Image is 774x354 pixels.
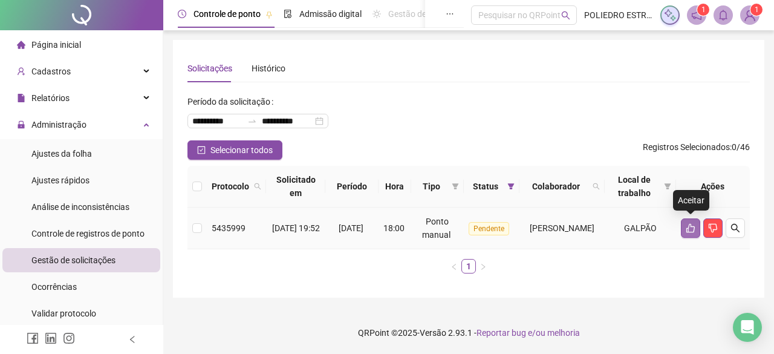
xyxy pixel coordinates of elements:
button: left [447,259,461,274]
span: ellipsis [446,10,454,18]
span: Controle de registros de ponto [31,229,145,238]
span: dislike [708,223,718,233]
span: 1 [755,5,759,14]
span: Ajustes rápidos [31,175,89,185]
span: : 0 / 46 [643,140,750,160]
span: Tipo [416,180,447,193]
label: Período da solicitação [187,92,278,111]
span: search [561,11,570,20]
span: instagram [63,332,75,344]
img: 84980 [741,6,759,24]
span: Reportar bug e/ou melhoria [476,328,580,338]
span: Gestão de férias [388,9,449,19]
span: Pendente [469,222,509,235]
span: check-square [197,146,206,154]
div: Ações [681,180,745,193]
sup: Atualize o seu contato no menu Meus Dados [750,4,763,16]
span: [DATE] [339,223,363,233]
span: facebook [27,332,39,344]
span: Ajustes da folha [31,149,92,159]
div: Histórico [252,62,285,75]
a: 1 [462,260,475,273]
span: right [480,263,487,270]
span: Validar protocolo [31,309,96,318]
button: right [476,259,490,274]
span: filter [449,177,461,195]
span: filter [452,183,459,190]
span: Ocorrências [31,282,77,292]
span: 18:00 [383,223,405,233]
span: Administração [31,120,86,129]
span: sun [372,10,381,18]
span: left [450,263,458,270]
th: Período [325,166,378,208]
span: 5435999 [212,223,246,233]
span: file-done [284,10,292,18]
span: search [590,177,602,195]
span: clock-circle [178,10,186,18]
div: Aceitar [673,190,709,211]
span: filter [507,183,515,190]
span: filter [505,177,517,195]
span: Status [469,180,502,193]
span: bell [718,10,729,21]
sup: 1 [697,4,709,16]
span: Ponto manual [422,217,450,240]
span: Relatórios [31,93,70,103]
span: notification [691,10,702,21]
span: Cadastros [31,67,71,76]
div: Solicitações [187,62,232,75]
span: search [730,223,740,233]
span: swap-right [247,116,257,126]
span: search [252,177,264,195]
span: search [593,183,600,190]
span: Admissão digital [299,9,362,19]
span: Registros Selecionados [643,142,730,152]
img: sparkle-icon.fc2bf0ac1784a2077858766a79e2daf3.svg [663,8,677,22]
li: 1 [461,259,476,274]
span: Controle de ponto [193,9,261,19]
span: Gestão de solicitações [31,255,115,265]
span: pushpin [265,11,273,18]
span: [PERSON_NAME] [530,223,594,233]
span: like [686,223,695,233]
span: linkedin [45,332,57,344]
span: filter [662,171,674,202]
span: file [17,94,25,102]
li: Página anterior [447,259,461,274]
span: user-add [17,67,25,76]
span: filter [664,183,671,190]
button: Selecionar todos [187,140,282,160]
span: Local de trabalho [610,173,659,200]
span: POLIEDRO ESTRUTURAS METALICAS [584,8,653,22]
footer: QRPoint © 2025 - 2.93.1 - [163,312,774,354]
span: Protocolo [212,180,249,193]
li: Próxima página [476,259,490,274]
span: lock [17,120,25,129]
span: Análise de inconsistências [31,202,129,212]
span: Página inicial [31,40,81,50]
span: to [247,116,257,126]
span: left [128,335,137,344]
td: GALPÃO [605,208,676,249]
span: Colaborador [524,180,588,193]
span: Versão [420,328,446,338]
span: search [254,183,261,190]
th: Solicitado em [266,166,325,208]
span: [DATE] 19:52 [272,223,320,233]
div: Open Intercom Messenger [733,313,762,342]
span: 1 [701,5,706,14]
span: Selecionar todos [210,143,273,157]
span: home [17,41,25,49]
th: Hora [379,166,411,208]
